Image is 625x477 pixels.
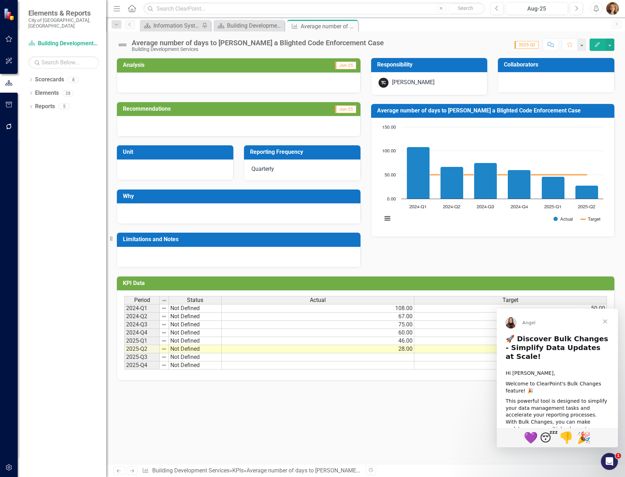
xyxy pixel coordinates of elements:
h3: Responsibility [377,62,484,68]
button: Show Actual [553,216,573,222]
td: 2025-Q2 [124,345,160,353]
h3: Reporting Frequency [250,149,357,155]
span: purple heart reaction [25,120,43,137]
td: 50.00 [414,353,607,361]
a: Building Development Services [28,40,99,48]
span: Elements & Reports [28,9,99,17]
h3: Why [123,193,357,199]
span: Actual [310,297,326,303]
span: 🎉 [80,122,94,136]
div: Average number of days to [PERSON_NAME] a Blighted Code Enforcement Case [246,467,445,474]
text: 50.00 [385,173,396,178]
img: Nichole Plowman [606,2,619,15]
span: Search [458,5,473,11]
img: 8DAGhfEEPCf229AAAAAElFTkSuQmCC [161,362,167,368]
span: 1 reaction [61,120,78,137]
div: 28 [62,90,74,96]
text: 2024-Q1 [409,205,427,209]
td: 50.00 [414,361,607,370]
text: 2025-Q1 [544,205,561,209]
a: Scorecards [35,76,64,84]
button: View chart menu, Chart [382,214,392,223]
td: 108.00 [222,304,414,313]
div: 8 [68,77,79,83]
a: Information Systems [142,21,200,30]
small: City of [GEOGRAPHIC_DATA], [GEOGRAPHIC_DATA] [28,17,99,29]
iframe: Intercom live chat message [497,309,618,447]
h3: Collaborators [504,62,611,68]
td: 28.00 [222,345,414,353]
div: Building Development Services [132,47,384,52]
text: 100.00 [382,149,396,153]
td: Not Defined [169,345,222,353]
img: 8DAGhfEEPCf229AAAAAElFTkSuQmCC [161,354,167,360]
img: ClearPoint Strategy [4,8,16,21]
span: Target [502,297,518,303]
div: Average number of days to [PERSON_NAME] a Blighted Code Enforcement Case [301,22,356,31]
img: 8DAGhfEEPCf229AAAAAElFTkSuQmCC [161,346,167,352]
h3: Unit [123,149,230,155]
img: 8DAGhfEEPCf229AAAAAElFTkSuQmCC [161,322,167,327]
path: 2024-Q2, 67. Actual. [440,167,463,199]
text: 2025-Q2 [578,205,595,209]
input: Search ClearPoint... [143,2,485,15]
button: Show Target [581,216,601,222]
text: 2024-Q2 [443,205,460,209]
input: Search Below... [28,56,99,69]
div: Aug-25 [508,5,566,13]
text: 0.00 [387,197,396,202]
h3: Limitations and Notes [123,236,357,243]
span: 😴 [43,122,61,136]
div: Chart. Highcharts interactive chart. [379,123,607,229]
td: 50.00 [414,337,607,345]
path: 2024-Q3, 75. Actual. [474,163,497,199]
div: 5 [58,104,70,110]
span: Jun-25 [335,62,356,69]
td: Not Defined [169,304,222,313]
td: Not Defined [169,353,222,361]
a: Elements [35,89,59,97]
path: 2025-Q1, 46. Actual. [541,177,564,199]
text: 2024-Q4 [510,205,528,209]
path: 2024-Q1, 108. Actual. [407,147,430,199]
text: 150.00 [382,125,396,130]
span: 2025-Q2 [515,41,539,49]
a: Reports [35,103,55,111]
td: Not Defined [169,321,222,329]
div: Building Development Services [227,21,283,30]
td: 60.00 [222,329,414,337]
td: 2025-Q4 [124,361,160,370]
td: 50.00 [414,304,607,313]
td: 2024-Q4 [124,329,160,337]
div: Information Systems [153,21,200,30]
td: Not Defined [169,337,222,345]
h3: Analysis [123,62,239,68]
div: Quarterly [244,159,360,181]
h3: Recommendations [123,106,283,112]
img: 8DAGhfEEPCf229AAAAAElFTkSuQmCC [161,338,167,344]
a: Building Development Services [152,467,229,474]
div: Average number of days to [PERSON_NAME] a Blighted Code Enforcement Case [132,39,384,47]
td: 50.00 [414,321,607,329]
td: 2025-Q3 [124,353,160,361]
td: Not Defined [169,313,222,321]
td: 50.00 [414,329,607,337]
div: [PERSON_NAME] [392,78,434,87]
td: Not Defined [169,329,222,337]
img: 8DAGhfEEPCf229AAAAAElFTkSuQmCC [161,298,167,303]
span: 👎 [62,122,76,136]
text: 2024-Q3 [477,205,494,209]
td: 75.00 [222,321,414,329]
div: This powerful tool is designed to simplify your data management tasks and accelerate your reporti... [9,89,112,151]
td: Not Defined [169,361,222,370]
iframe: Intercom live chat [601,453,618,470]
a: KPIs [232,467,244,474]
path: 2024-Q4, 60. Actual. [507,170,530,199]
span: Jun-25 [335,105,356,113]
span: Status [187,297,203,303]
td: 2025-Q1 [124,337,160,345]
